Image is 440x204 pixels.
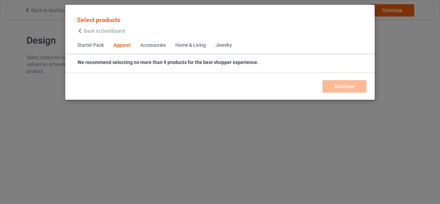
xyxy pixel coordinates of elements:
[84,28,125,34] span: Back to Dashboard
[73,37,109,54] span: Starter Pack
[77,16,120,23] span: Select products
[113,42,131,49] div: Apparel
[216,42,232,49] div: Jewelry
[175,42,206,49] div: Home & Living
[140,42,166,49] div: Accessories
[77,60,258,65] strong: We recommend selecting no more than 9 products for the best shopper experience.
